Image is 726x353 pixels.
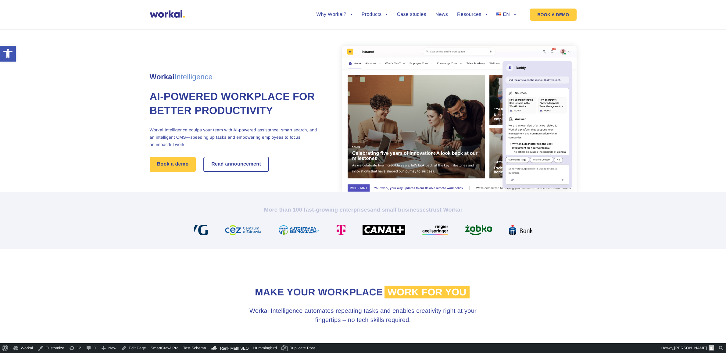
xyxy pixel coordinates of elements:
a: Book a demo [150,157,196,172]
a: BOOK A DEMO [530,9,576,21]
a: Why Workai? [316,12,352,17]
a: Test Schema [181,343,208,353]
span: Duplicate Post [289,343,315,353]
span: 12 [77,343,81,353]
a: Customize [35,343,66,353]
a: Rank Math Dashboard [209,343,251,353]
h2: More than 100 fast-growing enterprises trust Workai [194,206,532,213]
h2: Make your workplace [194,286,532,299]
a: Howdy, [659,343,717,353]
h3: Workai Intelligence automates repeating tasks and enables creativity right at your fingertips – n... [245,306,481,325]
a: Read announcement [204,157,268,171]
span: work for you [384,286,470,298]
a: Products [362,12,388,17]
span: Workai [150,66,213,81]
a: Case studies [397,12,426,17]
i: and small businesses [370,207,429,213]
a: Hummingbird [251,343,279,353]
span: [PERSON_NAME] [674,346,707,350]
a: SmartCrawl Pro [148,343,181,353]
p: Workai Intelligence equips your team with AI-powered assistance, smart search, and an intelligent... [150,126,317,148]
span: New [108,343,116,353]
em: Intelligence [174,73,213,81]
a: News [435,12,448,17]
a: Workai [11,343,35,353]
h1: AI-powered workplace for better productivity [150,90,317,118]
span: EN [503,12,510,17]
a: Resources [457,12,487,17]
span: 0 [94,343,96,353]
span: Rank Math SEO [220,346,249,351]
a: Edit Page [119,343,148,353]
